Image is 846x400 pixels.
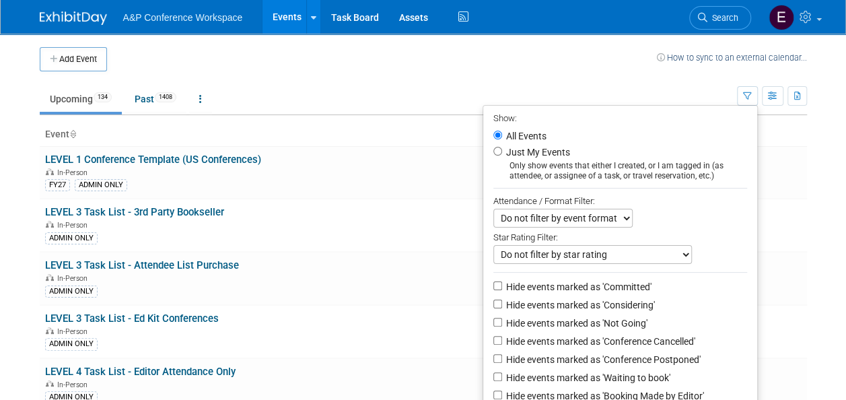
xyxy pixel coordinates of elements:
span: In-Person [57,380,92,389]
span: In-Person [57,327,92,336]
label: All Events [503,131,547,141]
div: Attendance / Format Filter: [493,193,747,209]
span: Search [707,13,738,23]
a: LEVEL 4 Task List - Editor Attendance Only [45,366,236,378]
span: In-Person [57,168,92,177]
div: ADMIN ONLY [75,179,127,191]
img: ExhibitDay [40,11,107,25]
img: In-Person Event [46,380,54,387]
span: 134 [94,92,112,102]
label: Hide events marked as 'Conference Postponed' [503,353,701,366]
img: In-Person Event [46,168,54,175]
a: LEVEL 1 Conference Template (US Conferences) [45,154,261,166]
img: In-Person Event [46,274,54,281]
button: Add Event [40,47,107,71]
div: ADMIN ONLY [45,232,98,244]
span: In-Person [57,274,92,283]
img: In-Person Event [46,221,54,228]
a: Sort by Event Name [69,129,76,139]
span: In-Person [57,221,92,230]
div: ADMIN ONLY [45,286,98,298]
a: Upcoming134 [40,86,122,112]
div: ADMIN ONLY [45,338,98,350]
label: Hide events marked as 'Not Going' [503,316,647,330]
div: Only show events that either I created, or I am tagged in (as attendee, or assignee of a task, or... [493,161,747,181]
span: A&P Conference Workspace [123,12,243,23]
div: Star Rating Filter: [493,228,747,245]
a: How to sync to an external calendar... [657,53,807,63]
th: Event [40,123,500,146]
div: Show: [493,109,747,126]
a: Search [689,6,751,30]
span: 1408 [155,92,176,102]
div: FY27 [45,179,70,191]
a: LEVEL 3 Task List - Attendee List Purchase [45,259,239,271]
label: Just My Events [503,145,570,159]
a: LEVEL 3 Task List - Ed Kit Conferences [45,312,219,325]
img: In-Person Event [46,327,54,334]
img: Erika Rollins [769,5,794,30]
a: Past1408 [125,86,186,112]
label: Hide events marked as 'Waiting to book' [503,371,670,385]
label: Hide events marked as 'Conference Cancelled' [503,335,695,348]
label: Hide events marked as 'Considering' [503,298,655,312]
a: LEVEL 3 Task List - 3rd Party Bookseller [45,206,224,218]
label: Hide events marked as 'Committed' [503,280,651,294]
